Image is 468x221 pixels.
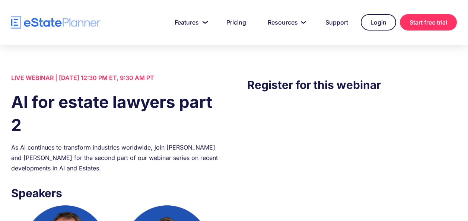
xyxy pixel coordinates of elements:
[11,185,221,202] h3: Speakers
[11,73,221,83] div: LIVE WEBINAR | [DATE] 12:30 PM ET, 9:30 AM PT
[361,14,396,31] a: Login
[11,142,221,173] div: As AI continues to transform industries worldwide, join [PERSON_NAME] and [PERSON_NAME] for the s...
[217,15,255,30] a: Pricing
[400,14,457,31] a: Start free trial
[259,15,313,30] a: Resources
[11,16,101,29] a: home
[247,76,457,93] h3: Register for this webinar
[166,15,214,30] a: Features
[316,15,357,30] a: Support
[11,90,221,137] h1: AI for estate lawyers part 2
